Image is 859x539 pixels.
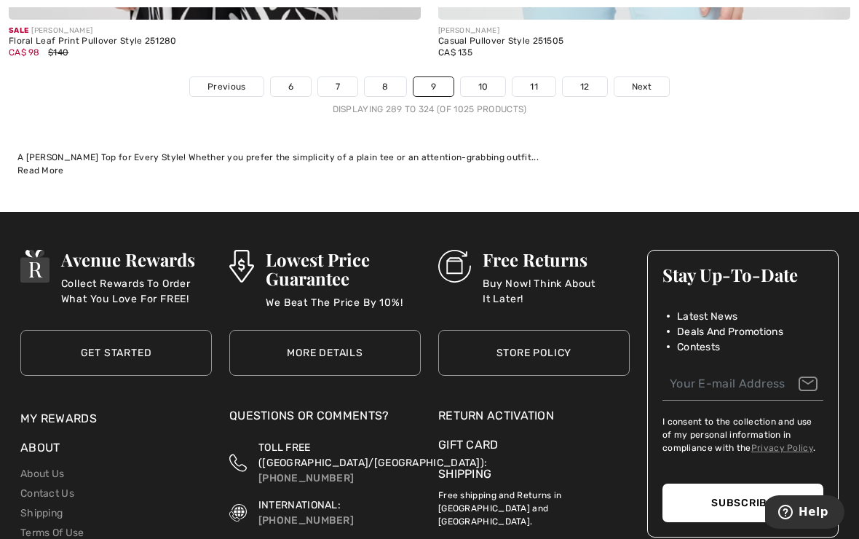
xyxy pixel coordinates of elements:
iframe: Opens a widget where you can find more information [765,495,844,532]
span: CA$ 135 [438,47,472,58]
h3: Lowest Price Guarantee [266,250,421,288]
span: CA$ 98 [9,47,40,58]
span: $140 [48,47,68,58]
span: Next [632,80,652,93]
p: Free shipping and Returns in [GEOGRAPHIC_DATA] and [GEOGRAPHIC_DATA]. [438,483,630,528]
h3: Free Returns [483,250,630,269]
div: [PERSON_NAME] [9,25,421,36]
div: Questions or Comments? [229,407,421,432]
a: Terms Of Use [20,527,84,539]
a: Shipping [20,507,63,519]
input: Your E-mail Address [662,368,823,401]
img: International [229,497,247,528]
a: [PHONE_NUMBER] [258,514,354,527]
div: About [20,439,212,464]
span: Latest News [677,309,737,324]
a: 8 [365,77,405,96]
a: 10 [461,77,506,96]
img: Lowest Price Guarantee [229,250,254,283]
a: Gift Card [438,436,630,454]
span: Previous [207,80,245,93]
span: Deals And Promotions [677,324,783,339]
span: TOLL FREE ([GEOGRAPHIC_DATA]/[GEOGRAPHIC_DATA]): [258,441,487,469]
div: Casual Pullover Style 251505 [438,36,850,47]
span: Read More [17,165,64,176]
a: Next [614,77,669,96]
a: Previous [190,77,263,96]
span: INTERNATIONAL: [258,499,341,511]
a: Store Policy [438,330,630,376]
button: Subscribe [662,484,823,522]
img: Toll Free (Canada/US) [229,440,247,486]
div: Floral Leaf Print Pullover Style 251280 [9,36,421,47]
p: Buy Now! Think About It Later! [483,276,630,305]
a: 9 [413,77,454,96]
a: 12 [563,77,607,96]
span: Sale [9,26,28,35]
a: 11 [512,77,555,96]
p: We Beat The Price By 10%! [266,295,421,324]
label: I consent to the collection and use of my personal information in compliance with the . [662,415,823,455]
div: [PERSON_NAME] [438,25,850,36]
span: Contests [677,339,720,355]
img: Avenue Rewards [20,250,50,283]
h3: Avenue Rewards [61,250,212,269]
a: [PHONE_NUMBER] [258,472,354,484]
div: A [PERSON_NAME] Top for Every Style! Whether you prefer the simplicity of a plain tee or an atten... [17,151,842,164]
a: Shipping [438,467,491,481]
p: Collect Rewards To Order What You Love For FREE! [61,276,212,305]
a: Return Activation [438,407,630,425]
h3: Stay Up-To-Date [662,265,823,284]
a: Get Started [20,330,212,376]
a: Privacy Policy [751,443,813,453]
a: More Details [229,330,421,376]
a: My Rewards [20,412,97,425]
a: About Us [20,468,64,480]
a: 6 [271,77,311,96]
a: 7 [318,77,357,96]
img: Free Returns [438,250,471,283]
a: Contact Us [20,487,74,500]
